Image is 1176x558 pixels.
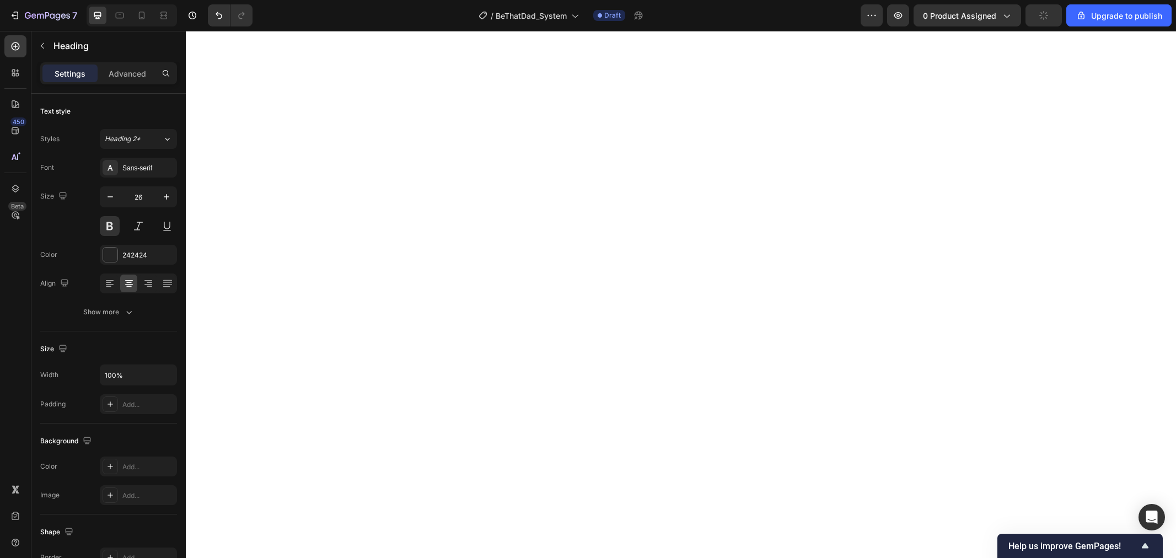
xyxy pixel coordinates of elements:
[1008,541,1139,551] span: Help us improve GemPages!
[55,68,85,79] p: Settings
[83,307,135,318] div: Show more
[923,10,996,22] span: 0 product assigned
[1076,10,1162,22] div: Upgrade to publish
[40,462,57,471] div: Color
[105,134,141,144] span: Heading 2*
[100,129,177,149] button: Heading 2*
[4,4,82,26] button: 7
[122,163,174,173] div: Sans-serif
[40,342,69,357] div: Size
[100,365,176,385] input: Auto
[40,134,60,144] div: Styles
[1008,539,1152,552] button: Show survey - Help us improve GemPages!
[496,10,567,22] span: BeThatDad_System
[491,10,493,22] span: /
[604,10,621,20] span: Draft
[40,490,60,500] div: Image
[122,491,174,501] div: Add...
[208,4,253,26] div: Undo/Redo
[40,276,71,291] div: Align
[1139,504,1165,530] div: Open Intercom Messenger
[109,68,146,79] p: Advanced
[40,399,66,409] div: Padding
[914,4,1021,26] button: 0 product assigned
[53,39,173,52] p: Heading
[40,163,54,173] div: Font
[40,106,71,116] div: Text style
[122,462,174,472] div: Add...
[40,525,76,540] div: Shape
[40,370,58,380] div: Width
[40,189,69,204] div: Size
[122,250,174,260] div: 242424
[40,302,177,322] button: Show more
[186,31,1176,558] iframe: Design area
[1066,4,1172,26] button: Upgrade to publish
[72,9,77,22] p: 7
[40,434,94,449] div: Background
[122,400,174,410] div: Add...
[10,117,26,126] div: 450
[40,250,57,260] div: Color
[8,202,26,211] div: Beta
